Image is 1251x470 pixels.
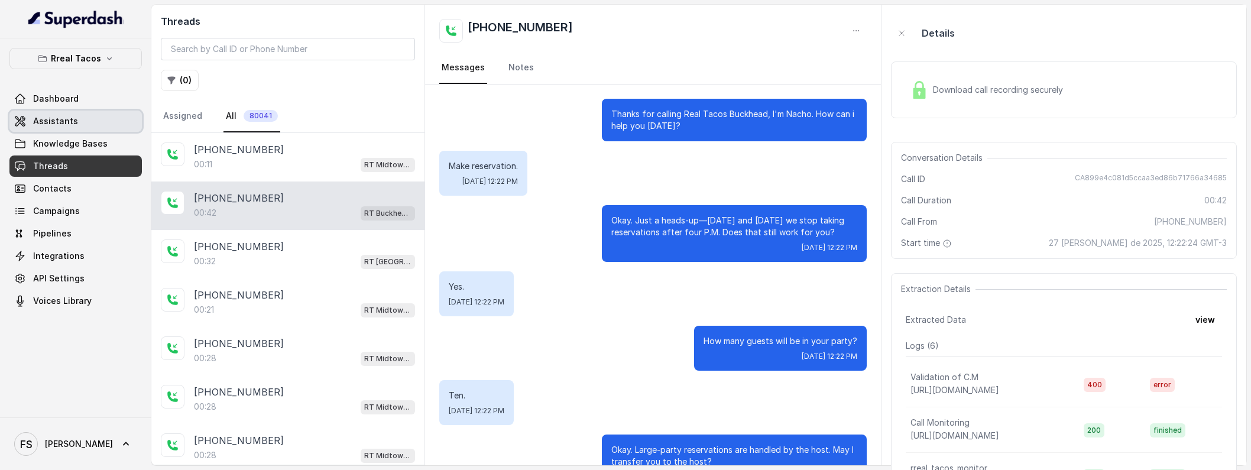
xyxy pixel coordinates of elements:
[33,273,85,284] span: API Settings
[9,245,142,267] a: Integrations
[194,304,214,316] p: 00:21
[901,283,975,295] span: Extraction Details
[449,281,504,293] p: Yes.
[33,93,79,105] span: Dashboard
[33,295,92,307] span: Voices Library
[9,427,142,461] a: [PERSON_NAME]
[910,81,928,99] img: Lock Icon
[364,159,411,171] p: RT Midtown / EN
[901,195,951,206] span: Call Duration
[462,177,518,186] span: [DATE] 12:22 PM
[194,142,284,157] p: [PHONE_NUMBER]
[364,450,411,462] p: RT Midtown / EN
[9,223,142,244] a: Pipelines
[161,70,199,91] button: (0)
[1075,173,1227,185] span: CA899e4c081d5ccaa3ed86b71766a34685
[933,84,1068,96] span: Download call recording securely
[506,52,536,84] a: Notes
[194,336,284,351] p: [PHONE_NUMBER]
[449,297,504,307] span: [DATE] 12:22 PM
[194,449,216,461] p: 00:28
[194,352,216,364] p: 00:28
[33,250,85,262] span: Integrations
[901,152,987,164] span: Conversation Details
[194,207,216,219] p: 00:42
[1084,378,1106,392] span: 400
[33,183,72,195] span: Contacts
[611,215,857,238] p: Okay. Just a heads-up—[DATE] and [DATE] we stop taking reservations after four P.M. Does that sti...
[194,158,212,170] p: 00:11
[1154,216,1227,228] span: [PHONE_NUMBER]
[910,371,978,383] p: Validation of C.M
[45,438,113,450] span: [PERSON_NAME]
[9,290,142,312] a: Voices Library
[611,108,857,132] p: Thanks for calling Real Tacos Buckhead, I'm Nacho. How can i help you [DATE]?
[364,353,411,365] p: RT Midtown / EN
[901,173,925,185] span: Call ID
[906,314,966,326] span: Extracted Data
[9,133,142,154] a: Knowledge Bases
[1084,423,1104,437] span: 200
[906,340,1222,352] p: Logs ( 6 )
[439,52,487,84] a: Messages
[364,304,411,316] p: RT Midtown / EN
[9,155,142,177] a: Threads
[1204,195,1227,206] span: 00:42
[802,243,857,252] span: [DATE] 12:22 PM
[364,401,411,413] p: RT Midtown / EN
[468,19,573,43] h2: [PHONE_NUMBER]
[51,51,101,66] p: Rreal Tacos
[901,237,954,249] span: Start time
[9,268,142,289] a: API Settings
[9,111,142,132] a: Assistants
[28,9,124,28] img: light.svg
[449,390,504,401] p: Ten.
[194,401,216,413] p: 00:28
[922,26,955,40] p: Details
[194,288,284,302] p: [PHONE_NUMBER]
[9,88,142,109] a: Dashboard
[223,101,280,132] a: All80041
[449,160,518,172] p: Make reservation.
[161,14,415,28] h2: Threads
[802,352,857,361] span: [DATE] 12:22 PM
[910,430,999,440] span: [URL][DOMAIN_NAME]
[1150,423,1185,437] span: finished
[194,191,284,205] p: [PHONE_NUMBER]
[33,160,68,172] span: Threads
[20,438,33,450] text: FS
[364,208,411,219] p: RT Buckhead / EN
[1150,378,1175,392] span: error
[33,205,80,217] span: Campaigns
[9,200,142,222] a: Campaigns
[194,239,284,254] p: [PHONE_NUMBER]
[9,48,142,69] button: Rreal Tacos
[9,178,142,199] a: Contacts
[704,335,857,347] p: How many guests will be in your party?
[449,406,504,416] span: [DATE] 12:22 PM
[194,433,284,448] p: [PHONE_NUMBER]
[194,385,284,399] p: [PHONE_NUMBER]
[33,115,78,127] span: Assistants
[194,255,216,267] p: 00:32
[244,110,278,122] span: 80041
[910,417,970,429] p: Call Monitoring
[33,138,108,150] span: Knowledge Bases
[161,38,415,60] input: Search by Call ID or Phone Number
[1188,309,1222,330] button: view
[901,216,937,228] span: Call From
[161,101,415,132] nav: Tabs
[611,444,857,468] p: Okay. Large-party reservations are handled by the host. May I transfer you to the host?
[439,52,867,84] nav: Tabs
[364,256,411,268] p: RT [GEOGRAPHIC_DATA] / EN
[161,101,205,132] a: Assigned
[910,385,999,395] span: [URL][DOMAIN_NAME]
[33,228,72,239] span: Pipelines
[1049,237,1227,249] span: 27 [PERSON_NAME] de 2025, 12:22:24 GMT-3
